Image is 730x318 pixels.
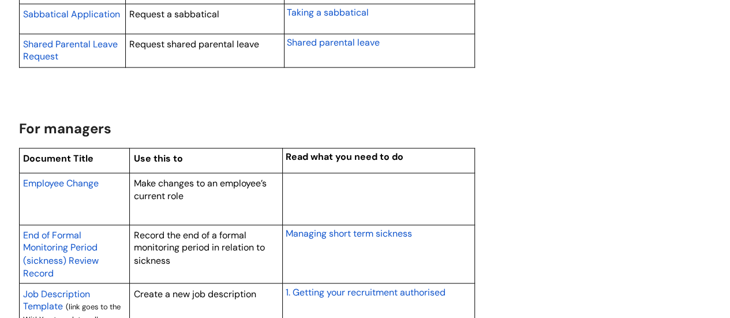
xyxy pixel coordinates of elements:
a: Job Description Template [23,286,90,313]
a: 1. Getting your recruitment authorised [285,285,445,298]
span: For managers [19,119,111,137]
span: Request shared parental leave [129,38,259,50]
a: End of Formal Monitoring Period (sickness) Review Record [23,228,99,279]
span: Shared parental leave [287,36,380,48]
span: Job Description Template [23,287,90,312]
span: Sabbatical Application [23,8,120,20]
span: Request a sabbatical [129,8,219,20]
span: Read what you need to do [285,151,403,163]
a: Sabbatical Application [23,7,120,21]
span: Document Title [23,152,93,164]
a: Shared Parental Leave Request [23,37,118,63]
span: 1. Getting your recruitment authorised [285,286,445,298]
span: Managing short term sickness [285,227,411,240]
span: Make changes to an employee’s current role [134,177,267,202]
span: Shared Parental Leave Request [23,38,118,63]
a: Employee Change [23,176,99,190]
span: Create a new job description [134,287,256,300]
a: Taking a sabbatical [287,5,369,19]
span: Employee Change [23,177,99,189]
span: Use this to [134,152,183,164]
a: Shared parental leave [287,35,380,49]
span: Taking a sabbatical [287,6,369,18]
span: End of Formal Monitoring Period (sickness) Review Record [23,229,99,279]
a: Managing short term sickness [285,226,411,240]
span: Record the end of a formal monitoring period in relation to sickness [134,229,265,266]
